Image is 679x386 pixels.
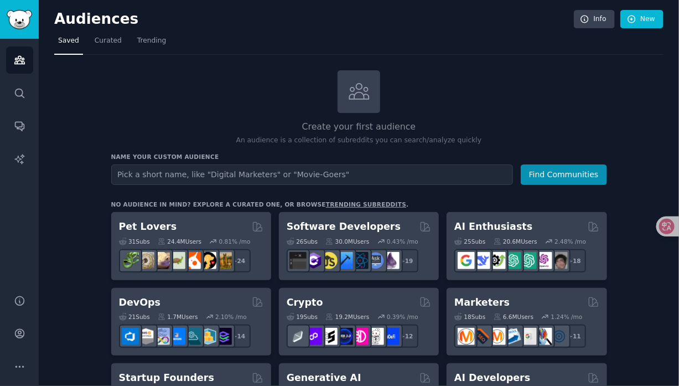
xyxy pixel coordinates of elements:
[554,238,586,245] div: 2.48 % /mo
[458,328,475,345] img: content_marketing
[382,252,400,269] img: elixir
[494,313,534,321] div: 6.6M Users
[119,371,214,385] h2: Startup Founders
[336,328,353,345] img: web3
[119,220,177,234] h2: Pet Lovers
[520,328,537,345] img: googleads
[137,36,166,46] span: Trending
[158,313,198,321] div: 1.7M Users
[551,313,583,321] div: 1.24 % /mo
[320,252,338,269] img: learnjavascript
[199,328,216,345] img: aws_cdk
[563,249,586,272] div: + 18
[287,220,401,234] h2: Software Developers
[184,252,201,269] img: cockatiel
[289,328,307,345] img: ethfinance
[137,328,154,345] img: AWS_Certified_Experts
[111,120,607,134] h2: Create your first audience
[137,252,154,269] img: ballpython
[227,325,251,348] div: + 14
[351,328,369,345] img: defiblockchain
[287,238,318,245] div: 26 Sub s
[387,238,418,245] div: 0.43 % /mo
[551,252,568,269] img: ArtificalIntelligence
[215,252,232,269] img: dogbreed
[215,313,247,321] div: 2.10 % /mo
[454,238,485,245] div: 25 Sub s
[287,296,323,310] h2: Crypto
[494,238,537,245] div: 20.6M Users
[58,36,79,46] span: Saved
[219,238,251,245] div: 0.81 % /mo
[367,252,384,269] img: AskComputerScience
[305,328,322,345] img: 0xPolygon
[119,238,150,245] div: 31 Sub s
[395,325,418,348] div: + 12
[489,252,506,269] img: AItoolsCatalog
[7,10,32,29] img: GummySearch logo
[351,252,369,269] img: reactnative
[95,36,122,46] span: Curated
[305,252,322,269] img: csharp
[535,328,552,345] img: MarketingResearch
[520,252,537,269] img: chatgpt_prompts_
[122,328,139,345] img: azuredevops
[458,252,475,269] img: GoogleGeminiAI
[168,252,185,269] img: turtle
[325,313,369,321] div: 19.2M Users
[574,10,615,29] a: Info
[168,328,185,345] img: DevOpsLinks
[91,32,126,55] a: Curated
[111,200,409,208] div: No audience in mind? Explore a curated one, or browse .
[367,328,384,345] img: CryptoNews
[289,252,307,269] img: software
[122,252,139,269] img: herpetology
[336,252,353,269] img: iOSProgramming
[551,328,568,345] img: OnlineMarketing
[119,313,150,321] div: 21 Sub s
[382,328,400,345] img: defi_
[473,328,490,345] img: bigseo
[287,371,361,385] h2: Generative AI
[119,296,161,310] h2: DevOps
[454,296,510,310] h2: Marketers
[454,371,530,385] h2: AI Developers
[489,328,506,345] img: AskMarketing
[133,32,170,55] a: Trending
[199,252,216,269] img: PetAdvice
[153,328,170,345] img: Docker_DevOps
[620,10,664,29] a: New
[454,313,485,321] div: 18 Sub s
[563,325,586,348] div: + 11
[521,164,607,185] button: Find Communities
[54,11,574,28] h2: Audiences
[504,328,521,345] img: Emailmarketing
[184,328,201,345] img: platformengineering
[215,328,232,345] img: PlatformEngineers
[504,252,521,269] img: chatgpt_promptDesign
[320,328,338,345] img: ethstaker
[227,249,251,272] div: + 24
[326,201,406,208] a: trending subreddits
[287,313,318,321] div: 19 Sub s
[111,164,513,185] input: Pick a short name, like "Digital Marketers" or "Movie-Goers"
[111,153,607,161] h3: Name your custom audience
[54,32,83,55] a: Saved
[387,313,418,321] div: 0.39 % /mo
[111,136,607,146] p: An audience is a collection of subreddits you can search/analyze quickly
[454,220,532,234] h2: AI Enthusiasts
[158,238,201,245] div: 24.4M Users
[153,252,170,269] img: leopardgeckos
[535,252,552,269] img: OpenAIDev
[395,249,418,272] div: + 19
[473,252,490,269] img: DeepSeek
[325,238,369,245] div: 30.0M Users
